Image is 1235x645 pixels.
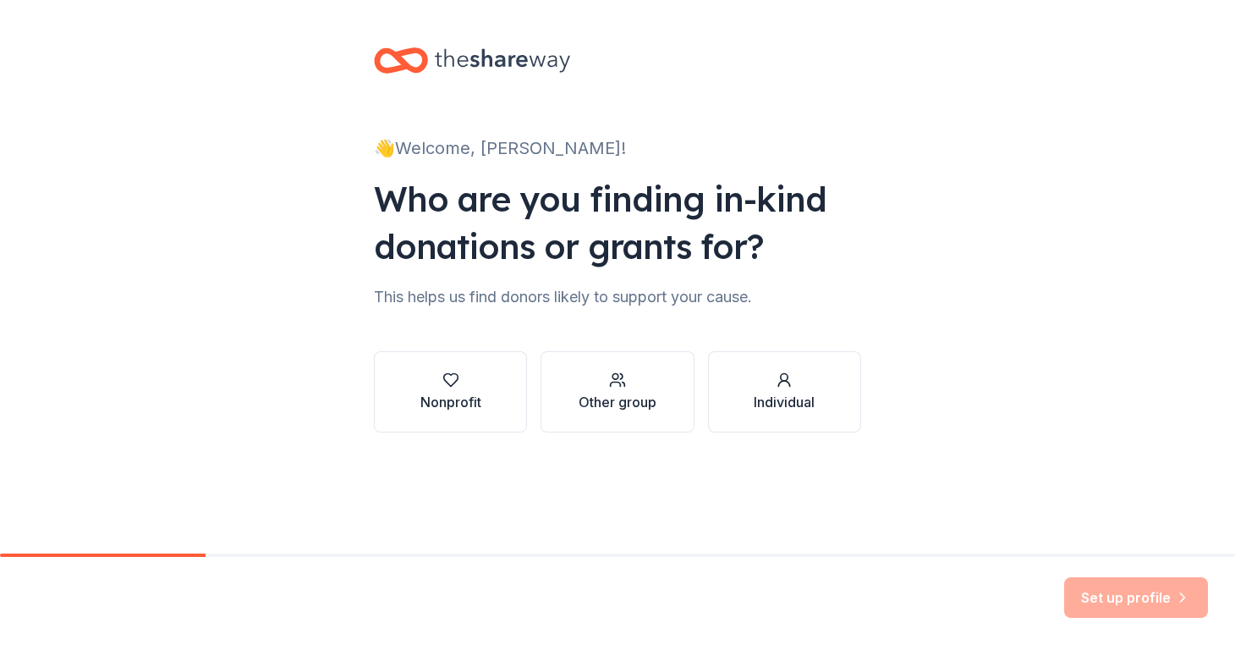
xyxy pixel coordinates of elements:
button: Other group [541,351,694,433]
button: Nonprofit [374,351,527,433]
div: Individual [754,392,815,412]
div: Nonprofit [420,392,481,412]
div: 👋 Welcome, [PERSON_NAME]! [374,135,861,162]
div: Other group [579,392,656,412]
button: Individual [708,351,861,433]
div: This helps us find donors likely to support your cause. [374,284,861,311]
div: Who are you finding in-kind donations or grants for? [374,175,861,270]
